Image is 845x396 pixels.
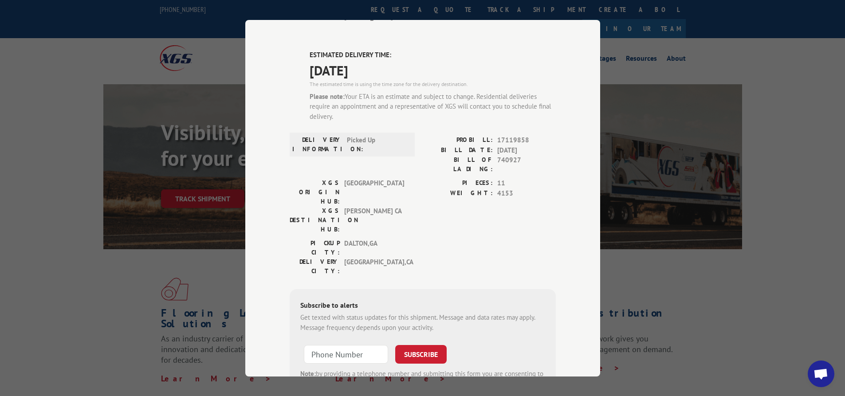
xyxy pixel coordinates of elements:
strong: Please note: [310,92,345,100]
div: Subscribe to alerts [300,300,545,313]
span: 17119858 [497,135,556,145]
div: Open chat [808,361,834,387]
span: Picked Up [347,135,407,154]
label: DELIVERY INFORMATION: [292,135,342,154]
input: Phone Number [304,345,388,364]
span: DALTON , GA [344,239,404,257]
label: PIECES: [423,178,493,188]
span: [GEOGRAPHIC_DATA] , CA [344,257,404,276]
span: [DATE] [310,60,556,80]
label: DELIVERY CITY: [290,257,340,276]
label: XGS DESTINATION HUB: [290,206,340,234]
strong: Note: [300,369,316,378]
span: ROLLING [PERSON_NAME] , IL [344,2,404,22]
div: Get texted with status updates for this shipment. Message and data rates may apply. Message frequ... [300,313,545,333]
label: BILL OF LADING: [423,155,493,174]
span: 11 [497,178,556,188]
span: [GEOGRAPHIC_DATA] [344,178,404,206]
label: BILL DATE: [423,145,493,155]
span: [PERSON_NAME] CA [344,206,404,234]
div: Your ETA is an estimate and subject to change. Residential deliveries require an appointment and ... [310,91,556,122]
label: DELIVERY CITY: [290,2,340,22]
span: [DATE] [497,145,556,155]
label: WEIGHT: [423,188,493,198]
span: 4153 [497,188,556,198]
label: PICKUP CITY: [290,239,340,257]
button: SUBSCRIBE [395,345,447,364]
label: ESTIMATED DELIVERY TIME: [310,50,556,60]
span: 740927 [497,155,556,174]
label: XGS ORIGIN HUB: [290,178,340,206]
div: The estimated time is using the time zone for the delivery destination. [310,80,556,88]
label: PROBILL: [423,135,493,145]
